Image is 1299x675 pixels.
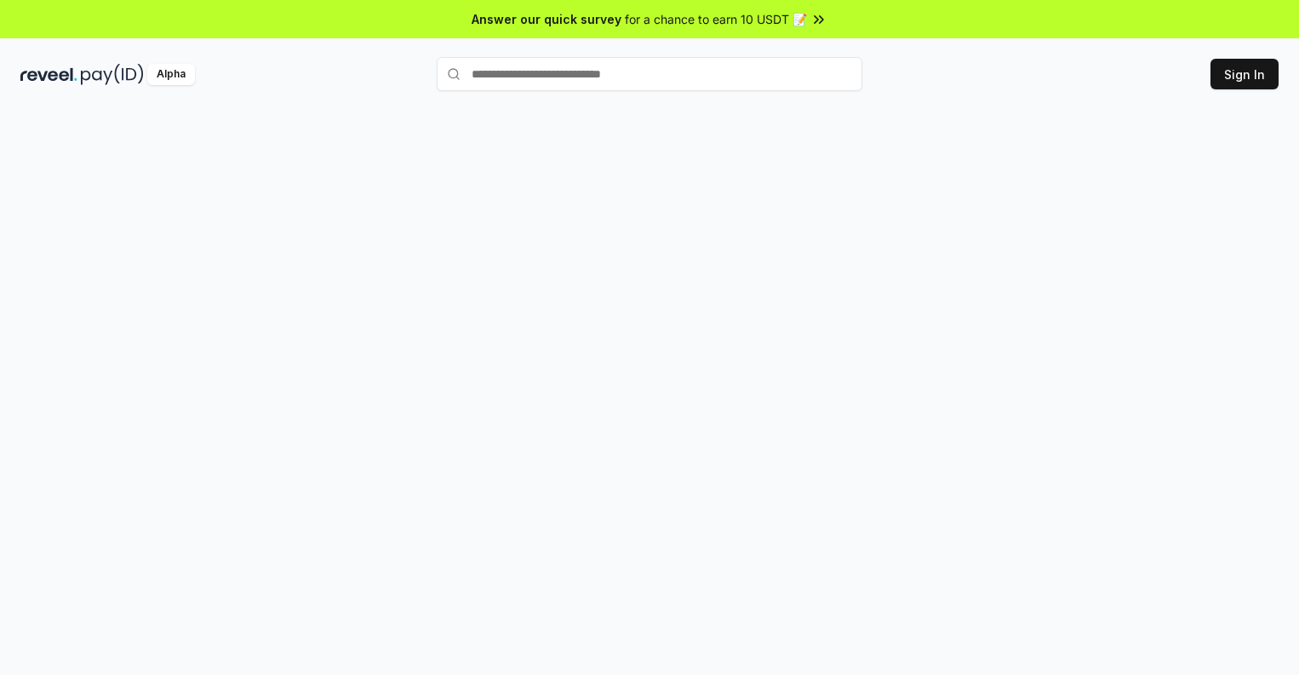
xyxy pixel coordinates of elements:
[81,64,144,85] img: pay_id
[472,10,621,28] span: Answer our quick survey
[625,10,807,28] span: for a chance to earn 10 USDT 📝
[147,64,195,85] div: Alpha
[1210,59,1279,89] button: Sign In
[20,64,77,85] img: reveel_dark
